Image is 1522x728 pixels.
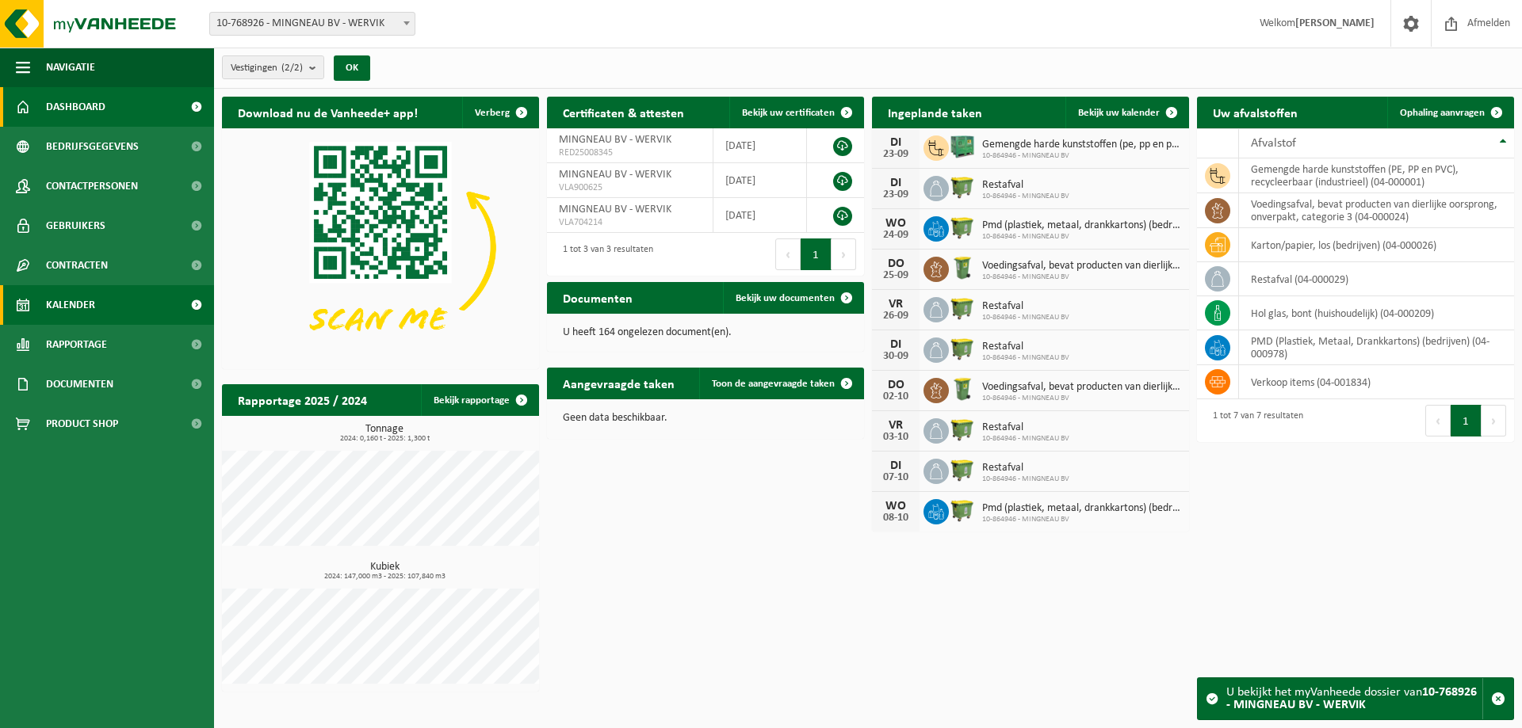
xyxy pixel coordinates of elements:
[547,368,690,398] h2: Aangevraagde taken
[949,133,976,160] img: PB-HB-1400-HPE-GN-01
[880,513,912,524] div: 08-10
[949,456,976,483] img: WB-1100-HPE-GN-50
[1239,262,1514,296] td: restafval (04-000029)
[880,379,912,391] div: DO
[982,313,1069,322] span: 10-864946 - MINGNEAU BV
[559,216,701,229] span: VLA704214
[421,384,537,416] a: Bekijk rapportage
[880,311,912,322] div: 26-09
[982,394,1181,403] span: 10-864946 - MINGNEAU BV
[222,55,324,79] button: Vestigingen(2/2)
[1400,108,1485,118] span: Ophaling aanvragen
[209,12,415,36] span: 10-768926 - MINGNEAU BV - WERVIK
[210,13,415,35] span: 10-768926 - MINGNEAU BV - WERVIK
[46,285,95,325] span: Kalender
[982,232,1181,242] span: 10-864946 - MINGNEAU BV
[46,364,113,404] span: Documenten
[559,169,671,181] span: MINGNEAU BV - WERVIK
[559,134,671,146] span: MINGNEAU BV - WERVIK
[46,48,95,87] span: Navigatie
[880,230,912,241] div: 24-09
[982,300,1069,313] span: Restafval
[46,127,139,166] span: Bedrijfsgegevens
[555,237,653,272] div: 1 tot 3 van 3 resultaten
[1251,137,1296,150] span: Afvalstof
[222,384,383,415] h2: Rapportage 2025 / 2024
[880,257,912,270] div: DO
[1239,193,1514,228] td: voedingsafval, bevat producten van dierlijke oorsprong, onverpakt, categorie 3 (04-000024)
[46,404,118,444] span: Product Shop
[880,391,912,402] div: 02-10
[982,151,1181,161] span: 10-864946 - MINGNEAU BV
[230,435,539,443] span: 2024: 0,160 t - 2025: 1,300 t
[982,515,1181,524] span: 10-864946 - MINGNEAU BV
[1239,158,1514,193] td: gemengde harde kunststoffen (PE, PP en PVC), recycleerbaar (industrieel) (04-000001)
[982,434,1069,444] span: 10-864946 - MINGNEAU BV
[880,270,912,281] div: 25-09
[713,163,807,198] td: [DATE]
[281,63,303,73] count: (2/2)
[880,459,912,472] div: DI
[872,97,998,128] h2: Ingeplande taken
[949,295,976,322] img: WB-1100-HPE-GN-50
[1239,296,1514,330] td: hol glas, bont (huishoudelijk) (04-000209)
[712,379,835,389] span: Toon de aangevraagde taken
[230,424,539,443] h3: Tonnage
[1451,405,1482,436] button: 1
[563,327,848,338] p: U heeft 164 ongelezen document(en).
[982,381,1181,394] span: Voedingsafval, bevat producten van dierlijke oorsprong, onverpakt, categorie 3
[832,238,856,270] button: Next
[1482,405,1506,436] button: Next
[801,238,832,270] button: 1
[982,421,1069,434] span: Restafval
[775,238,801,270] button: Previous
[880,149,912,160] div: 23-09
[334,55,370,81] button: OK
[880,217,912,230] div: WO
[880,500,912,513] div: WO
[1425,405,1451,436] button: Previous
[949,254,976,281] img: WB-0240-HPE-GN-50
[949,375,976,402] img: WB-0240-HPE-GN-50
[880,472,912,483] div: 07-10
[699,368,862,399] a: Toon de aangevraagde taken
[1239,228,1514,262] td: karton/papier, los (bedrijven) (04-000026)
[547,97,700,128] h2: Certificaten & attesten
[880,351,912,362] div: 30-09
[949,335,976,362] img: WB-1100-HPE-GN-50
[982,273,1181,282] span: 10-864946 - MINGNEAU BV
[1387,97,1512,128] a: Ophaling aanvragen
[723,282,862,314] a: Bekijk uw documenten
[1205,403,1303,438] div: 1 tot 7 van 7 resultaten
[46,325,107,364] span: Rapportage
[982,475,1069,484] span: 10-864946 - MINGNEAU BV
[1065,97,1187,128] a: Bekijk uw kalender
[982,502,1181,515] span: Pmd (plastiek, metaal, drankkartons) (bedrijven)
[880,298,912,311] div: VR
[982,353,1069,363] span: 10-864946 - MINGNEAU BV
[880,338,912,351] div: DI
[982,341,1069,353] span: Restafval
[1078,108,1160,118] span: Bekijk uw kalender
[713,198,807,233] td: [DATE]
[949,497,976,524] img: WB-1100-HPE-GN-50
[230,562,539,581] h3: Kubiek
[982,192,1069,201] span: 10-864946 - MINGNEAU BV
[982,139,1181,151] span: Gemengde harde kunststoffen (pe, pp en pvc), recycleerbaar (industrieel)
[729,97,862,128] a: Bekijk uw certificaten
[949,214,976,241] img: WB-1100-HPE-GN-50
[231,56,303,80] span: Vestigingen
[46,87,105,127] span: Dashboard
[46,166,138,206] span: Contactpersonen
[742,108,835,118] span: Bekijk uw certificaten
[949,173,976,200] img: WB-1100-HPE-GN-50
[230,573,539,581] span: 2024: 147,000 m3 - 2025: 107,840 m3
[880,177,912,189] div: DI
[559,147,701,159] span: RED25008345
[982,219,1181,232] span: Pmd (plastiek, metaal, drankkartons) (bedrijven)
[713,128,807,163] td: [DATE]
[1239,330,1514,365] td: PMD (Plastiek, Metaal, Drankkartons) (bedrijven) (04-000978)
[880,189,912,200] div: 23-09
[880,432,912,443] div: 03-10
[563,413,848,424] p: Geen data beschikbaar.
